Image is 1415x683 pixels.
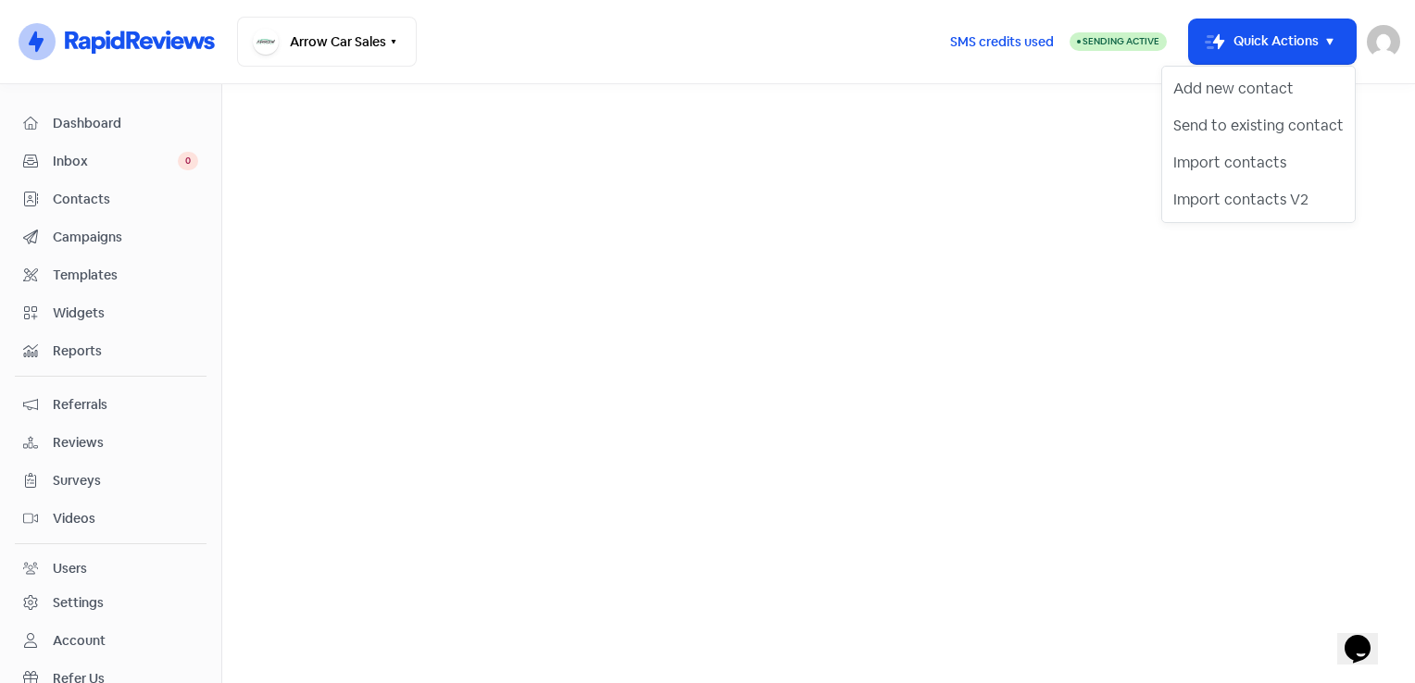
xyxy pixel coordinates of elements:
iframe: chat widget [1337,609,1396,664]
span: Surveys [53,471,198,491]
div: Settings [53,593,104,613]
span: Contacts [53,190,198,209]
a: Inbox 0 [15,144,207,179]
a: Reviews [15,426,207,460]
a: Videos [15,502,207,536]
button: Arrow Car Sales [237,17,417,67]
span: 0 [178,152,198,170]
button: Import contacts V2 [1162,181,1355,218]
a: Widgets [15,296,207,330]
span: Sending Active [1083,35,1159,47]
a: Settings [15,586,207,620]
span: Inbox [53,152,178,171]
div: Users [53,559,87,578]
span: Reviews [53,433,198,453]
a: Surveys [15,464,207,498]
a: Contacts [15,182,207,217]
span: Campaigns [53,228,198,247]
a: Users [15,552,207,586]
span: Referrals [53,395,198,415]
a: Reports [15,334,207,368]
span: Dashboard [53,114,198,133]
span: Reports [53,341,198,361]
a: Account [15,624,207,658]
button: Send to existing contact [1162,107,1355,144]
a: Sending Active [1070,31,1167,53]
span: Templates [53,266,198,285]
span: Videos [53,509,198,528]
div: Account [53,631,106,651]
a: Templates [15,258,207,292]
a: SMS credits used [934,31,1070,50]
button: Import contacts [1162,144,1355,181]
a: Referrals [15,388,207,422]
button: Add new contact [1162,70,1355,107]
span: SMS credits used [950,32,1054,52]
img: User [1367,25,1400,58]
a: Campaigns [15,220,207,255]
span: Widgets [53,304,198,323]
button: Quick Actions [1189,19,1356,64]
a: Dashboard [15,106,207,141]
